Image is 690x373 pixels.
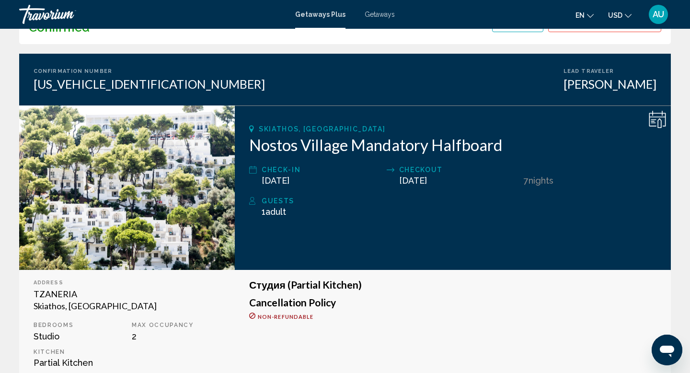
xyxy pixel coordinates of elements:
span: Non-refundable [258,314,313,320]
h2: Nostos Village Mandatory Halfboard [249,135,656,154]
span: Studio [34,331,59,341]
span: [DATE] [262,175,289,186]
span: 7 [524,175,529,186]
iframe: Кнопка запуска окна обмена сообщениями [652,335,682,365]
h3: Студия (Partial Kitchen) [249,280,656,290]
span: Adult [265,207,286,217]
button: Change language [575,8,594,22]
span: AU [653,10,664,19]
a: Cancel Reservation [548,21,661,31]
span: Skiathos, [GEOGRAPHIC_DATA] [259,125,385,133]
div: [PERSON_NAME] [563,77,656,91]
span: en [575,12,585,19]
p: Kitchen [34,349,122,355]
p: Max Occupancy [132,322,220,328]
div: Address [34,280,220,286]
button: Change currency [608,8,632,22]
span: USD [608,12,622,19]
div: Checkout [399,164,519,175]
span: 2 [132,331,137,341]
span: [DATE] [399,175,427,186]
button: User Menu [646,4,671,24]
div: Lead Traveler [563,68,656,74]
div: Check-In [262,164,382,175]
div: TZANERIA Skiathos, [GEOGRAPHIC_DATA] [34,288,220,312]
div: Guests [262,195,656,207]
p: Bedrooms [34,322,122,328]
a: Getaways Plus [295,11,345,18]
div: [US_VEHICLE_IDENTIFICATION_NUMBER] [34,77,265,91]
a: Getaways [365,11,395,18]
span: Partial Kitchen [34,358,93,368]
a: Travorium [19,5,286,24]
span: 1 [262,207,286,217]
h3: Cancellation Policy [249,297,656,308]
div: Confirmation Number [34,68,265,74]
span: Nights [529,175,553,186]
